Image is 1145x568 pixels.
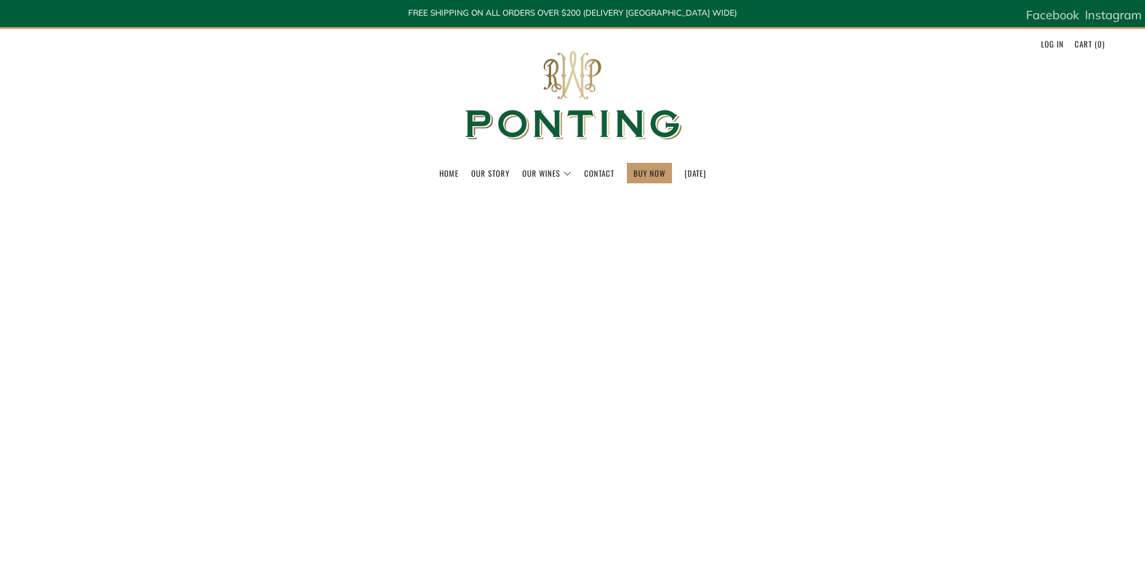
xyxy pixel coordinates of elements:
a: Our Wines [522,163,572,183]
a: Instagram [1085,3,1142,27]
span: Facebook [1026,7,1079,22]
a: [DATE] [685,163,706,183]
a: Home [439,163,459,183]
span: Instagram [1085,7,1142,22]
span: 0 [1098,38,1102,50]
a: Contact [584,163,614,183]
a: Our Story [471,163,510,183]
a: BUY NOW [634,163,665,183]
a: Log in [1041,34,1064,53]
img: Ponting Wines [453,29,693,163]
a: Cart (0) [1075,34,1105,53]
a: Facebook [1026,3,1079,27]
